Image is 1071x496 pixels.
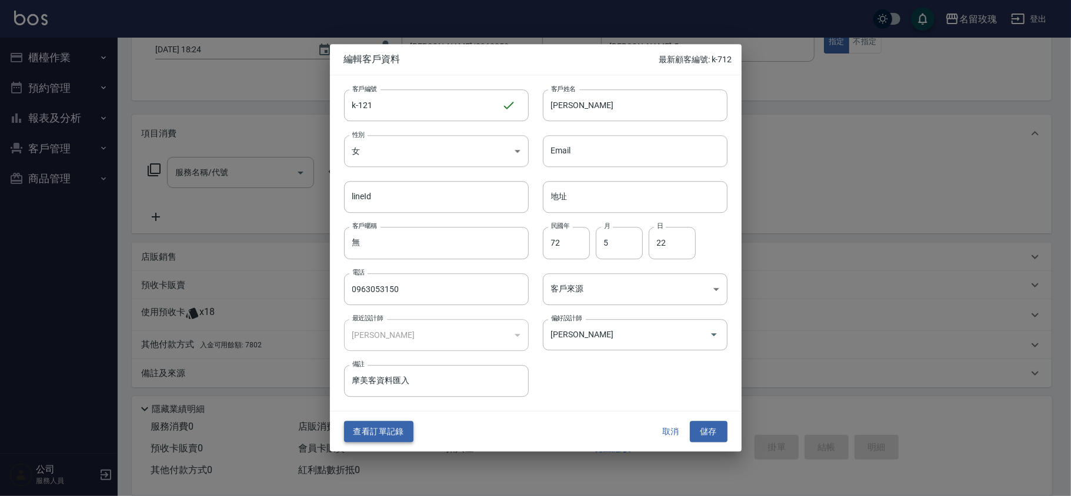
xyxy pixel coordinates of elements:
[344,421,413,443] button: 查看訂單記錄
[705,326,723,344] button: Open
[652,421,690,443] button: 取消
[352,314,383,323] label: 最近設計師
[551,314,582,323] label: 偏好設計師
[352,130,365,139] label: 性別
[659,53,732,66] p: 最新顧客編號: k-712
[690,421,728,443] button: 儲存
[344,53,659,65] span: 編輯客戶資料
[352,360,365,368] label: 備註
[551,84,576,93] label: 客戶姓名
[657,222,663,231] label: 日
[352,268,365,277] label: 電話
[604,222,610,231] label: 月
[352,84,377,93] label: 客戶編號
[551,222,569,231] label: 民國年
[344,135,529,167] div: 女
[344,319,529,351] div: [PERSON_NAME]
[352,222,377,231] label: 客戶暱稱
